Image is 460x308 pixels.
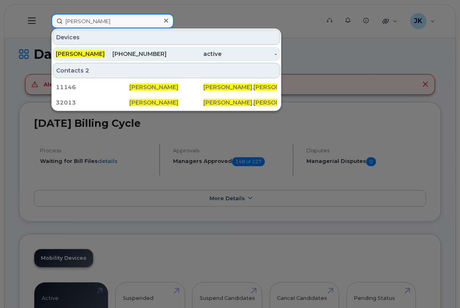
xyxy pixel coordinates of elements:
span: [PERSON_NAME] [203,83,252,91]
div: [PHONE_NUMBER] [111,50,167,58]
a: [PERSON_NAME][PHONE_NUMBER]active- [53,47,280,61]
span: 2 [85,66,89,75]
a: 32013[PERSON_NAME][PERSON_NAME].[PERSON_NAME]@[DOMAIN_NAME] [53,95,280,110]
div: - [222,50,277,58]
span: [PERSON_NAME] [129,99,178,106]
div: . @[DOMAIN_NAME] [203,98,277,107]
div: 32013 [56,98,129,107]
span: [PERSON_NAME] [253,83,302,91]
div: Contacts [53,63,280,78]
div: . @[DOMAIN_NAME] [203,83,277,91]
span: [PERSON_NAME] [203,99,252,106]
span: [PERSON_NAME] [56,50,105,58]
span: [PERSON_NAME] [253,99,302,106]
div: Devices [53,30,280,45]
div: active [167,50,222,58]
span: [PERSON_NAME] [129,83,178,91]
a: 11146[PERSON_NAME][PERSON_NAME].[PERSON_NAME]@[DOMAIN_NAME] [53,80,280,94]
div: 11146 [56,83,129,91]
